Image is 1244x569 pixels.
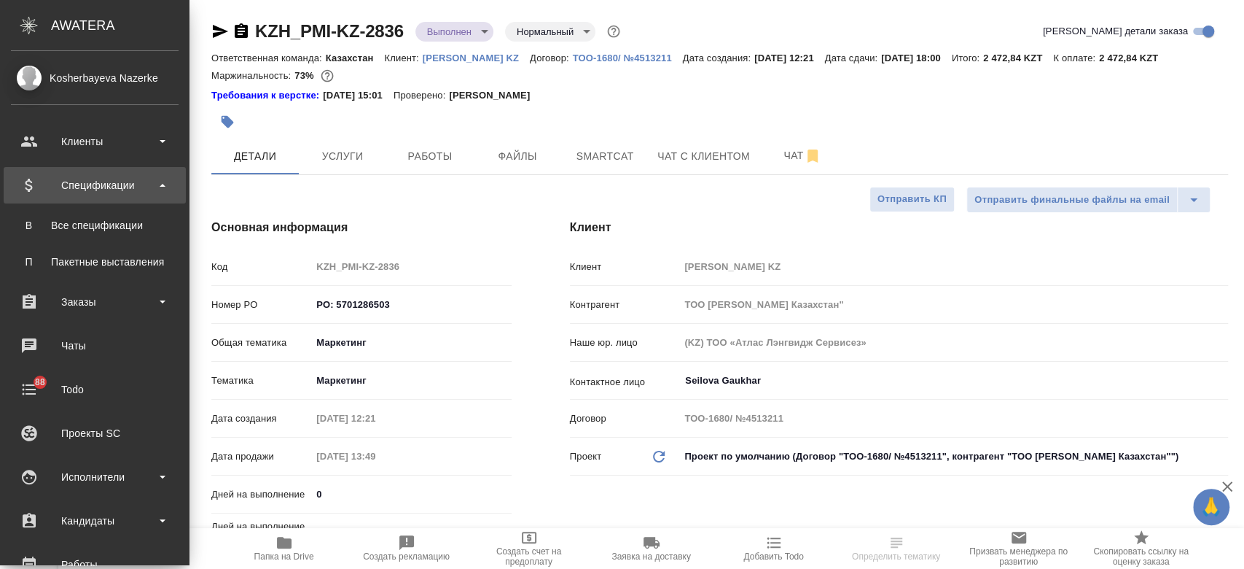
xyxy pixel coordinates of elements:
h4: Клиент [570,219,1228,236]
span: Чат [767,147,837,165]
button: 93.10 RUB; [318,66,337,85]
div: AWATERA [51,11,189,40]
svg: Отписаться [804,147,821,165]
div: Исполнители [11,466,179,488]
span: Папка на Drive [254,551,314,562]
button: Создать рекламацию [345,528,468,569]
p: Клиент [570,260,680,274]
button: Заявка на доставку [590,528,713,569]
div: Пакетные выставления [18,255,171,269]
button: Скопировать ссылку на оценку заказа [1080,528,1202,569]
input: Пустое поле [311,408,439,429]
div: Заказы [11,291,179,313]
div: split button [966,187,1210,213]
p: 2 472,84 KZT [983,53,1053,63]
span: Чат с клиентом [657,147,750,166]
p: ТОО-1680/ №4513211 [573,53,683,63]
span: Создать счет на предоплату [477,546,582,567]
p: Наше юр. лицо [570,336,680,350]
p: Клиент: [384,53,422,63]
button: Скопировать ссылку [232,23,250,40]
span: Детали [220,147,290,166]
a: ТОО-1680/ №4513211 [573,51,683,63]
span: Создать рекламацию [363,551,450,562]
div: Клиенты [11,131,179,152]
p: Дней на выполнение (авт.) [211,519,311,549]
span: Услуги [308,147,377,166]
button: Скопировать ссылку для ЯМессенджера [211,23,229,40]
p: Номер PO [211,298,311,312]
h4: Основная информация [211,219,512,236]
input: ✎ Введи что-нибудь [311,294,511,315]
a: 88Todo [4,371,186,408]
div: Выполнен [505,22,595,42]
button: Отправить КП [869,187,955,212]
p: Договор [570,411,680,426]
p: [DATE] 15:01 [323,88,394,103]
a: Требования к верстке: [211,88,323,103]
button: Добавить Todo [713,528,835,569]
span: 88 [26,375,54,390]
button: Призвать менеджера по развитию [958,528,1080,569]
div: Чаты [11,335,179,357]
div: Проект по умолчанию (Договор "ТОО-1680/ №4513211", контрагент "ТОО [PERSON_NAME] Казахстан"") [679,444,1228,469]
span: Отправить финальные файлы на email [974,192,1170,209]
a: ППакетные выставления [11,247,179,276]
p: Контрагент [570,298,680,312]
button: Доп статусы указывают на важность/срочность заказа [604,22,623,41]
div: Спецификации [11,174,179,196]
p: Дата сдачи: [825,53,881,63]
span: Smartcat [570,147,640,166]
span: [PERSON_NAME] детали заказа [1043,24,1188,39]
input: Пустое поле [679,408,1228,429]
button: 🙏 [1193,489,1229,525]
p: Маржинальность: [211,70,294,81]
button: Добавить тэг [211,106,243,138]
p: Дней на выполнение [211,487,311,502]
p: 2 472,84 KZT [1099,53,1169,63]
div: Маркетинг [311,368,511,393]
span: Файлы [482,147,552,166]
p: [PERSON_NAME] [449,88,541,103]
input: Пустое поле [311,523,511,544]
p: Проект [570,449,602,464]
a: KZH_PMI-KZ-2836 [255,21,404,41]
p: Дата создания [211,411,311,426]
button: Нормальный [512,26,578,38]
div: Выполнен [415,22,493,42]
div: Кандидаты [11,510,179,532]
p: Проверено: [394,88,450,103]
p: Дата создания: [683,53,754,63]
input: Пустое поле [311,256,511,277]
span: Призвать менеджера по развитию [966,546,1071,567]
a: ВВсе спецификации [11,211,179,240]
span: Заявка на доставку [611,551,690,562]
button: Создать счет на предоплату [468,528,590,569]
div: Все спецификации [18,218,171,233]
button: Отправить финальные файлы на email [966,187,1178,213]
div: Todo [11,379,179,400]
p: Казахстан [326,53,385,63]
p: [DATE] 12:21 [754,53,825,63]
a: Проекты SC [4,415,186,452]
div: Нажми, чтобы открыть папку с инструкцией [211,88,323,103]
p: 73% [294,70,317,81]
p: [PERSON_NAME] KZ [423,53,530,63]
span: Работы [395,147,465,166]
p: Контактное лицо [570,375,680,390]
p: Тематика [211,373,311,388]
span: Добавить Todo [743,551,803,562]
div: Kosherbayeva Nazerke [11,70,179,86]
div: Маркетинг [311,330,511,355]
p: Договор: [530,53,573,63]
input: Пустое поле [679,332,1228,353]
p: Ответственная команда: [211,53,326,63]
span: Скопировать ссылку на оценку заказа [1089,546,1194,567]
a: [PERSON_NAME] KZ [423,51,530,63]
p: К оплате: [1053,53,1099,63]
p: Код [211,260,311,274]
a: Чаты [4,328,186,364]
p: [DATE] 18:00 [881,53,952,63]
button: Выполнен [423,26,476,38]
input: Пустое поле [679,294,1228,315]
